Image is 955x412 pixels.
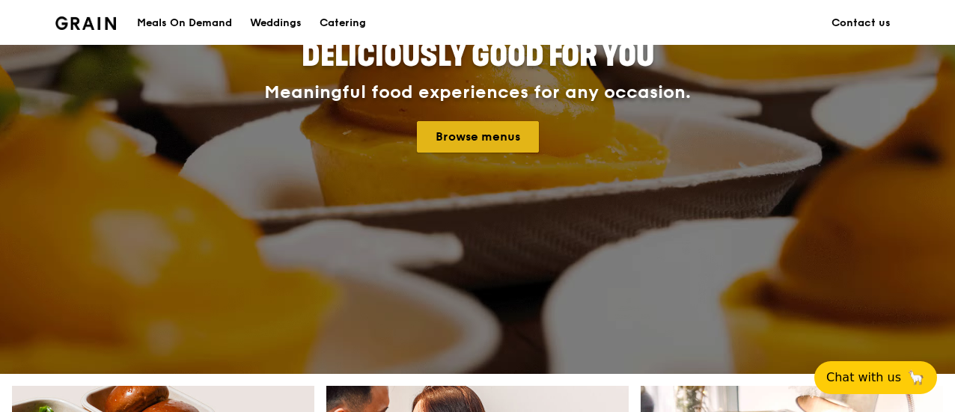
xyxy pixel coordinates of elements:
span: Chat with us [826,369,901,387]
a: Weddings [241,1,311,46]
button: Chat with us🦙 [814,361,937,394]
div: Meals On Demand [137,1,232,46]
a: Browse menus [417,121,539,153]
span: 🦙 [907,369,925,387]
div: Weddings [250,1,302,46]
div: Catering [320,1,366,46]
span: Deliciously good for you [302,38,654,74]
a: Catering [311,1,375,46]
img: Grain [55,16,116,30]
div: Meaningful food experiences for any occasion. [208,82,747,103]
a: Contact us [823,1,900,46]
